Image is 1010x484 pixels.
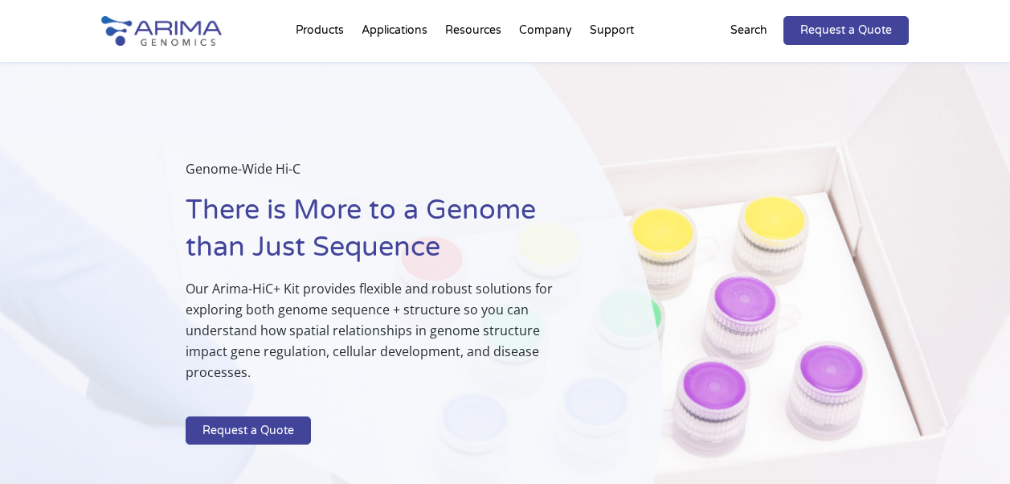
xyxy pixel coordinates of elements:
[186,416,311,445] a: Request a Quote
[186,278,583,396] p: Our Arima-HiC+ Kit provides flexible and robust solutions for exploring both genome sequence + st...
[783,16,909,45] a: Request a Quote
[101,16,222,46] img: Arima-Genomics-logo
[730,20,767,41] p: Search
[186,192,583,278] h1: There is More to a Genome than Just Sequence
[186,158,583,192] p: Genome-Wide Hi-C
